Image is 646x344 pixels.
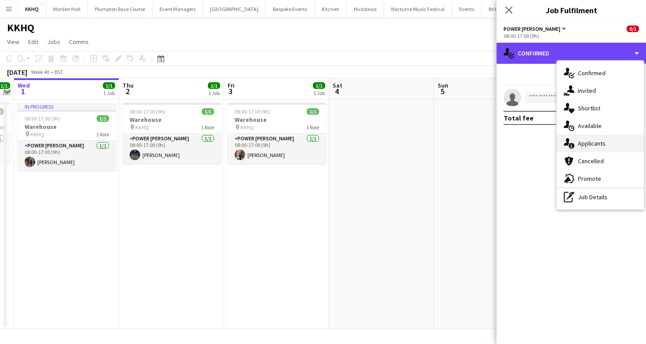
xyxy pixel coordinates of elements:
[29,69,51,75] span: Week 40
[130,108,165,115] span: 08:00-17:00 (9h)
[228,103,326,164] app-job-card: 08:00-17:00 (9h)1/1Warehouse KKHQ1 RolePower [PERSON_NAME]1/108:00-17:00 (9h)[PERSON_NAME]
[578,104,600,112] span: Shortlist
[121,86,134,96] span: 2
[7,38,19,46] span: View
[54,69,63,75] div: BST
[504,113,533,122] div: Total fee
[313,90,325,96] div: 1 Job
[228,81,235,89] span: Fri
[208,90,220,96] div: 1 Job
[578,139,606,147] span: Applicants
[315,0,347,18] button: Kitchen
[228,116,326,124] h3: Warehouse
[307,108,319,115] span: 1/1
[123,116,221,124] h3: Warehouse
[46,0,88,18] button: Morden Hall
[28,38,38,46] span: Edit
[25,115,60,122] span: 08:00-17:00 (9h)
[18,141,116,171] app-card-role: Power [PERSON_NAME]1/108:00-17:00 (9h)[PERSON_NAME]
[203,0,266,18] button: [GEOGRAPHIC_DATA]
[123,134,221,164] app-card-role: Power [PERSON_NAME]1/108:00-17:00 (9h)[PERSON_NAME]
[103,90,115,96] div: 1 Job
[65,36,92,48] a: Comms
[557,188,644,206] div: Job Details
[135,124,149,131] span: KKHQ
[152,0,203,18] button: Event Managers
[384,0,452,18] button: Nocturne Music Festival
[306,124,319,131] span: 1 Role
[228,134,326,164] app-card-role: Power [PERSON_NAME]1/108:00-17:00 (9h)[PERSON_NAME]
[504,26,560,32] span: Power Porter
[18,103,116,110] div: In progress
[504,33,639,39] div: 08:00-17:00 (9h)
[578,175,601,183] span: Promote
[202,108,214,115] span: 1/1
[240,124,254,131] span: KKHQ
[504,26,567,32] button: Power [PERSON_NAME]
[47,38,60,46] span: Jobs
[123,103,221,164] app-job-card: 08:00-17:00 (9h)1/1Warehouse KKHQ1 RolePower [PERSON_NAME]1/108:00-17:00 (9h)[PERSON_NAME]
[18,0,46,18] button: KKHQ
[25,36,42,48] a: Edit
[578,69,606,77] span: Confirmed
[7,68,27,77] div: [DATE]
[88,0,152,18] button: Plumpton Race Course
[436,86,448,96] span: 5
[18,123,116,131] h3: Warehouse
[235,108,270,115] span: 08:00-17:00 (9h)
[497,43,646,64] div: Confirmed
[7,21,34,34] h1: KKHQ
[123,81,134,89] span: Thu
[208,82,220,89] span: 1/1
[44,36,64,48] a: Jobs
[452,0,482,18] button: Events
[18,103,116,171] app-job-card: In progress08:00-17:00 (9h)1/1Warehouse KKHQ1 RolePower [PERSON_NAME]1/108:00-17:00 (9h)[PERSON_N...
[97,115,109,122] span: 1/1
[96,131,109,138] span: 1 Role
[69,38,89,46] span: Comms
[347,0,384,18] button: Hickstead
[30,131,44,138] span: KKHQ
[482,0,537,18] button: British Motor Show
[333,81,342,89] span: Sat
[331,86,342,96] span: 4
[4,36,23,48] a: View
[226,86,235,96] span: 3
[266,0,315,18] button: Bespoke Events
[18,81,30,89] span: Wed
[16,86,30,96] span: 1
[578,122,602,130] span: Available
[497,4,646,16] h3: Job Fulfilment
[438,81,448,89] span: Sun
[313,82,325,89] span: 1/1
[627,26,639,32] span: 0/1
[201,124,214,131] span: 1 Role
[578,157,604,165] span: Cancelled
[578,87,596,95] span: Invited
[103,82,115,89] span: 1/1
